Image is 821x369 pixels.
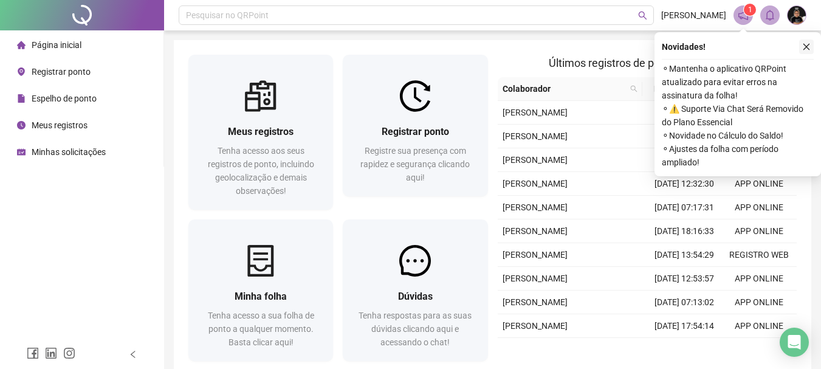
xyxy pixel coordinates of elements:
[503,82,626,95] span: Colaborador
[359,311,472,347] span: Tenha respostas para as suas dúvidas clicando aqui e acessando o chat!
[628,80,640,98] span: search
[662,62,814,102] span: ⚬ Mantenha o aplicativo QRPoint atualizado para evitar erros na assinatura da folha!
[208,146,314,196] span: Tenha acesso aos seus registros de ponto, incluindo geolocalização e demais observações!
[503,226,568,236] span: [PERSON_NAME]
[738,10,749,21] span: notification
[722,291,797,314] td: APP ONLINE
[549,57,745,69] span: Últimos registros de ponto sincronizados
[647,196,722,219] td: [DATE] 07:17:31
[343,219,487,361] a: DúvidasTenha respostas para as suas dúvidas clicando aqui e acessando o chat!
[642,77,715,101] th: Data/Hora
[662,142,814,169] span: ⚬ Ajustes da folha com período ampliado!
[235,291,287,302] span: Minha folha
[32,147,106,157] span: Minhas solicitações
[503,321,568,331] span: [PERSON_NAME]
[398,291,433,302] span: Dúvidas
[17,121,26,129] span: clock-circle
[780,328,809,357] div: Open Intercom Messenger
[722,314,797,338] td: APP ONLINE
[32,40,81,50] span: Página inicial
[129,350,137,359] span: left
[662,40,706,53] span: Novidades !
[647,267,722,291] td: [DATE] 12:53:57
[382,126,449,137] span: Registrar ponto
[802,43,811,51] span: close
[32,120,88,130] span: Meus registros
[503,179,568,188] span: [PERSON_NAME]
[17,67,26,76] span: environment
[503,250,568,260] span: [PERSON_NAME]
[661,9,726,22] span: [PERSON_NAME]
[647,82,700,95] span: Data/Hora
[647,243,722,267] td: [DATE] 13:54:29
[17,41,26,49] span: home
[647,172,722,196] td: [DATE] 12:32:30
[744,4,756,16] sup: 1
[27,347,39,359] span: facebook
[722,219,797,243] td: APP ONLINE
[503,108,568,117] span: [PERSON_NAME]
[360,146,470,182] span: Registre sua presença com rapidez e segurança clicando aqui!
[503,274,568,283] span: [PERSON_NAME]
[722,172,797,196] td: APP ONLINE
[722,196,797,219] td: APP ONLINE
[32,94,97,103] span: Espelho de ponto
[662,102,814,129] span: ⚬ ⚠️ Suporte Via Chat Será Removido do Plano Essencial
[748,5,752,14] span: 1
[722,338,797,362] td: REGISTRO WEB
[228,126,294,137] span: Meus registros
[188,219,333,361] a: Minha folhaTenha acesso a sua folha de ponto a qualquer momento. Basta clicar aqui!
[722,267,797,291] td: APP ONLINE
[503,297,568,307] span: [PERSON_NAME]
[647,314,722,338] td: [DATE] 17:54:14
[647,125,722,148] td: [DATE] 19:31:00
[638,11,647,20] span: search
[722,243,797,267] td: REGISTRO WEB
[788,6,806,24] img: 51157
[63,347,75,359] span: instagram
[647,219,722,243] td: [DATE] 18:16:33
[17,148,26,156] span: schedule
[647,338,722,362] td: [DATE] 13:25:23
[503,131,568,141] span: [PERSON_NAME]
[764,10,775,21] span: bell
[662,129,814,142] span: ⚬ Novidade no Cálculo do Saldo!
[647,148,722,172] td: [DATE] 13:32:06
[17,94,26,103] span: file
[208,311,314,347] span: Tenha acesso a sua folha de ponto a qualquer momento. Basta clicar aqui!
[343,55,487,196] a: Registrar pontoRegistre sua presença com rapidez e segurança clicando aqui!
[45,347,57,359] span: linkedin
[503,202,568,212] span: [PERSON_NAME]
[647,101,722,125] td: [DATE] 12:40:45
[503,155,568,165] span: [PERSON_NAME]
[188,55,333,210] a: Meus registrosTenha acesso aos seus registros de ponto, incluindo geolocalização e demais observa...
[32,67,91,77] span: Registrar ponto
[630,85,637,92] span: search
[647,291,722,314] td: [DATE] 07:13:02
